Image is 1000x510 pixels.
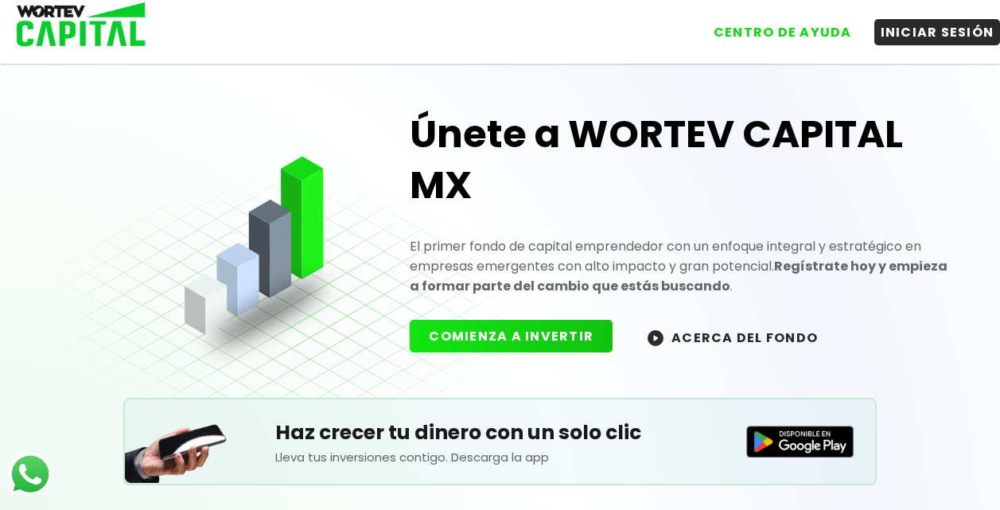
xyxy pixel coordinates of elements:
h5: Haz crecer tu dinero con un solo clic [275,418,726,448]
a: COMIENZA A INVERTIR [410,327,628,345]
h1: Únete a WORTEV CAPITAL MX [410,109,950,211]
button: CENTRO DE AYUDA [707,19,858,45]
p: Lleva tus inversiones contigo. Descarga la app [275,448,726,466]
strong: Regístrate hoy y empieza a formar parte del cambio que estás buscando [410,257,947,295]
p: El primer fondo de capital emprendedor con un enfoque integral y estratégico en empresas emergent... [410,236,950,296]
img: logos_whatsapp-icon.242b2217.svg [8,452,53,496]
a: CENTRO DE AYUDA [691,7,858,45]
img: Teléfono [125,404,228,483]
img: Disponible en Google Play [746,426,854,457]
img: wortev-capital-acerca-del-fondo [648,330,663,346]
button: ACERCA DEL FONDO [628,320,837,354]
button: COMIENZA A INVERTIR [410,320,613,352]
